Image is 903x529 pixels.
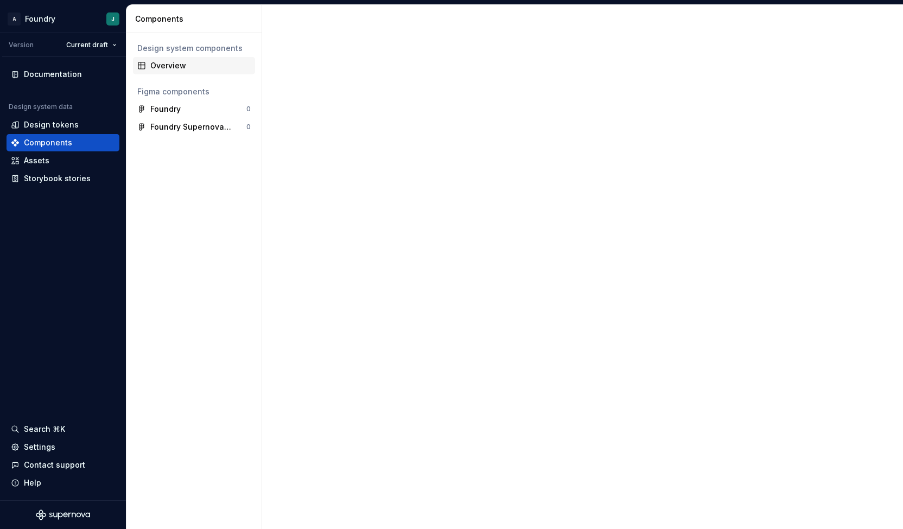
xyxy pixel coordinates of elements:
button: Search ⌘K [7,420,119,438]
div: Foundry Supernova Assets [150,122,231,132]
a: Foundry Supernova Assets0 [133,118,255,136]
div: 0 [246,105,251,113]
div: Components [135,14,257,24]
a: Assets [7,152,119,169]
div: Foundry [25,14,55,24]
div: J [111,15,115,23]
a: Design tokens [7,116,119,133]
div: Storybook stories [24,173,91,184]
button: Help [7,474,119,492]
div: Design system components [137,43,251,54]
div: 0 [246,123,251,131]
button: AFoundryJ [2,7,124,30]
div: Design system data [9,103,73,111]
div: Contact support [24,460,85,470]
span: Current draft [66,41,108,49]
button: Current draft [61,37,122,53]
a: Foundry0 [133,100,255,118]
div: Assets [24,155,49,166]
div: Version [9,41,34,49]
a: Settings [7,438,119,456]
a: Overview [133,57,255,74]
div: Figma components [137,86,251,97]
svg: Supernova Logo [36,509,90,520]
div: Components [24,137,72,148]
div: Search ⌘K [24,424,65,435]
a: Storybook stories [7,170,119,187]
a: Documentation [7,66,119,83]
div: Foundry [150,104,181,114]
div: Settings [24,442,55,452]
button: Contact support [7,456,119,474]
div: Overview [150,60,251,71]
div: Documentation [24,69,82,80]
div: A [8,12,21,26]
a: Components [7,134,119,151]
div: Help [24,477,41,488]
div: Design tokens [24,119,79,130]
